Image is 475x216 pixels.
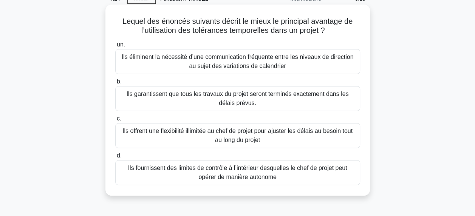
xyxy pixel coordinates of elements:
div: Ils offrent une flexibilité illimitée au chef de projet pour ajuster les délais au besoin tout au... [115,123,360,148]
div: Ils fournissent des limites de contrôle à l’intérieur desquelles le chef de projet peut opérer de... [115,160,360,185]
span: c. [117,115,121,122]
span: b. [117,78,122,85]
div: Ils éliminent la nécessité d’une communication fréquente entre les niveaux de direction au sujet ... [115,49,360,74]
span: un. [117,41,125,48]
div: Ils garantissent que tous les travaux du projet seront terminés exactement dans les délais prévus. [115,86,360,111]
font: Lequel des énoncés suivants décrit le mieux le principal avantage de l’utilisation des tolérances... [122,17,353,34]
span: d. [117,152,122,159]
